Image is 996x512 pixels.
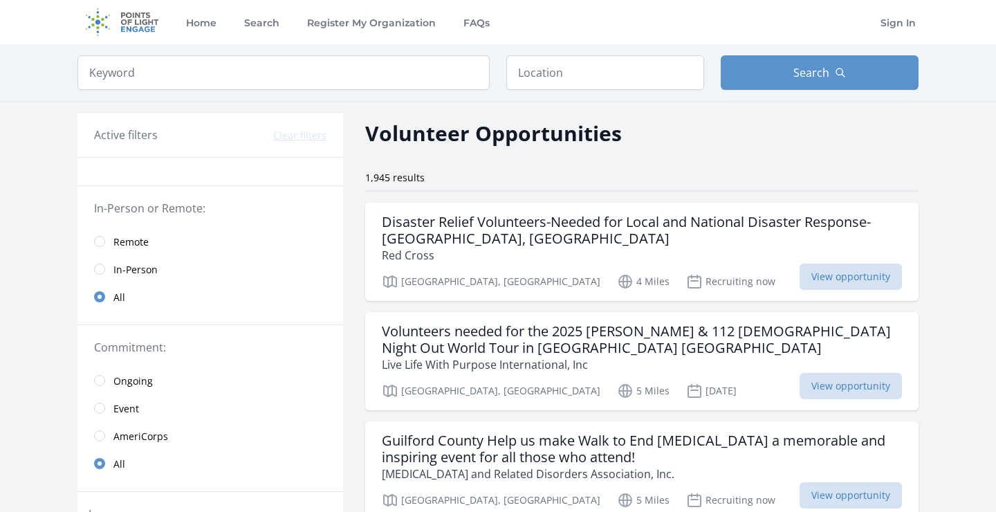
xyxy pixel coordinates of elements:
a: All [77,283,343,311]
p: Red Cross [382,247,902,264]
span: All [113,457,125,471]
h3: Active filters [94,127,158,143]
h2: Volunteer Opportunities [365,118,622,149]
p: [GEOGRAPHIC_DATA], [GEOGRAPHIC_DATA] [382,273,600,290]
p: [MEDICAL_DATA] and Related Disorders Association, Inc. [382,466,902,482]
a: Ongoing [77,367,343,394]
a: All [77,450,343,477]
input: Keyword [77,55,490,90]
p: [GEOGRAPHIC_DATA], [GEOGRAPHIC_DATA] [382,492,600,509]
span: 1,945 results [365,171,425,184]
a: Remote [77,228,343,255]
p: 5 Miles [617,383,670,399]
span: AmeriCorps [113,430,168,444]
legend: In-Person or Remote: [94,200,326,217]
a: Disaster Relief Volunteers-Needed for Local and National Disaster Response-[GEOGRAPHIC_DATA], [GE... [365,203,919,301]
a: AmeriCorps [77,422,343,450]
span: Search [793,64,829,81]
span: View opportunity [800,482,902,509]
p: Recruiting now [686,492,775,509]
p: Recruiting now [686,273,775,290]
a: Event [77,394,343,422]
p: [GEOGRAPHIC_DATA], [GEOGRAPHIC_DATA] [382,383,600,399]
p: [DATE] [686,383,737,399]
h3: Guilford County Help us make Walk to End [MEDICAL_DATA] a memorable and inspiring event for all t... [382,432,902,466]
button: Search [721,55,919,90]
h3: Volunteers needed for the 2025 [PERSON_NAME] & 112 [DEMOGRAPHIC_DATA] Night Out World Tour in [GE... [382,323,902,356]
span: Ongoing [113,374,153,388]
input: Location [506,55,704,90]
a: In-Person [77,255,343,283]
span: All [113,291,125,304]
a: Volunteers needed for the 2025 [PERSON_NAME] & 112 [DEMOGRAPHIC_DATA] Night Out World Tour in [GE... [365,312,919,410]
span: Remote [113,235,149,249]
span: In-Person [113,263,158,277]
span: View opportunity [800,264,902,290]
p: 5 Miles [617,492,670,509]
legend: Commitment: [94,339,326,356]
span: View opportunity [800,373,902,399]
p: 4 Miles [617,273,670,290]
span: Event [113,402,139,416]
button: Clear filters [273,129,326,143]
p: Live Life With Purpose International, Inc [382,356,902,373]
h3: Disaster Relief Volunteers-Needed for Local and National Disaster Response-[GEOGRAPHIC_DATA], [GE... [382,214,902,247]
